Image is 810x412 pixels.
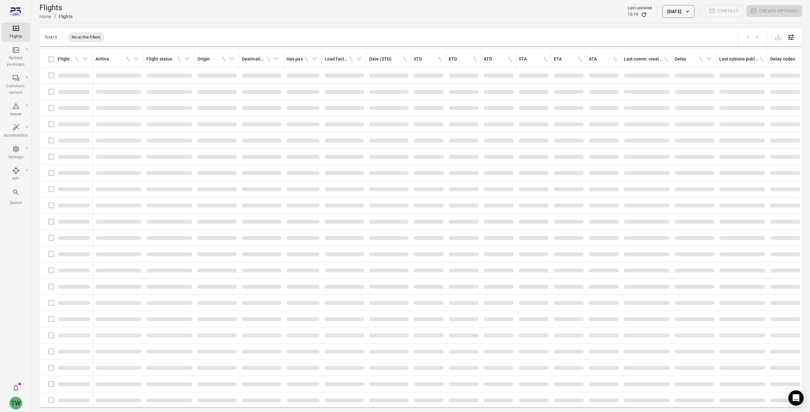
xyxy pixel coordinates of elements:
[1,165,30,184] a: API
[325,56,354,63] div: Sort by load factor in ascending order
[1,44,30,70] a: Options packages
[589,56,618,63] div: Sort by ATA in ascending order
[770,56,809,63] div: Delay codes
[414,56,443,63] div: Sort by STD in ascending order
[242,56,271,63] div: Sort by destination in ascending order
[4,83,28,96] div: Communi-cations
[182,54,192,64] span: Filter by flight status
[662,5,694,18] button: [DATE]
[624,56,669,63] div: Sort by last communication created in ascending order
[705,5,744,18] span: Please make a selection to create communications
[788,390,804,406] div: Open Intercom Messenger
[772,34,785,40] span: Please make a selection to export
[554,56,583,63] div: Sort by ETA in ascending order
[641,11,647,18] button: Refresh data
[354,54,364,64] span: Filter by load factor
[39,14,52,19] a: Home
[4,200,28,206] div: Search
[10,381,22,394] button: Notifications
[59,13,73,20] div: Flights
[271,54,281,64] span: Filter by destination
[746,5,802,18] span: Please make a selection to create an option package
[675,56,704,63] div: Sort by delay in ascending order
[131,54,141,64] span: Filter by airline
[1,122,30,141] a: Automations
[146,56,182,63] div: Sort by flight status in ascending order
[719,56,765,63] div: Sort by last options package published in ascending order
[58,56,81,63] div: Sort by flight in ascending order
[227,54,236,64] span: Filter by origin
[4,33,28,40] div: Flights
[95,56,131,63] div: Sort by airline in ascending order
[704,54,714,64] span: Filter by delay
[39,3,73,13] h1: Flights
[4,132,28,139] div: Automations
[369,56,408,63] div: Sort by date (STD) in ascending order
[449,56,478,63] div: Sort by ETD in ascending order
[68,34,105,40] span: No active filters
[45,35,57,39] div: Total 0
[4,154,28,160] div: Settings
[286,56,310,63] div: Sort by has pax in ascending order
[785,31,797,44] button: Open table configuration
[628,11,638,18] div: 10:19
[743,33,761,41] nav: pagination navigation
[197,56,227,63] div: Sort by origin in ascending order
[1,100,30,119] a: Issues
[1,72,30,98] a: Communi-cations
[519,56,548,63] div: Sort by STA in ascending order
[39,13,73,20] nav: Breadcrumbs
[4,176,28,182] div: API
[10,397,22,409] div: TW
[4,55,28,68] div: Options packages
[4,111,28,117] div: Issues
[7,394,25,412] button: Tony Wang
[310,54,319,64] span: Filter by has pax
[1,23,30,42] a: Flights
[484,56,513,63] div: Sort by ATD in ascending order
[1,187,30,208] button: Search
[54,13,56,20] li: /
[81,54,90,64] span: Filter by flight
[1,143,30,162] a: Settings
[628,5,652,11] div: Last updated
